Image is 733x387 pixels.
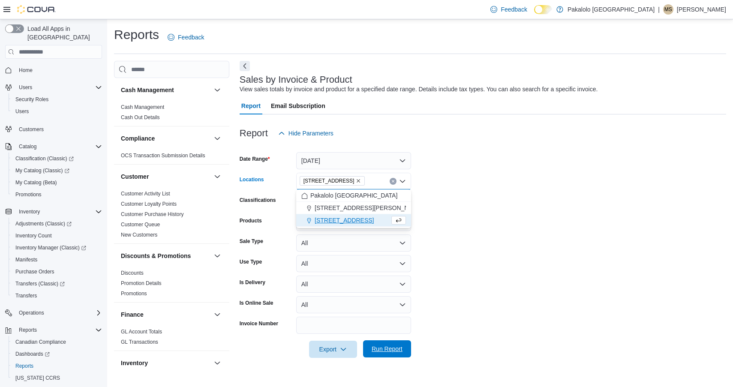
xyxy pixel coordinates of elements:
[12,94,102,105] span: Security Roles
[212,133,222,144] button: Compliance
[17,5,56,14] img: Cova
[9,254,105,266] button: Manifests
[121,153,205,159] a: OCS Transaction Submission Details
[15,191,42,198] span: Promotions
[240,156,270,162] label: Date Range
[9,218,105,230] a: Adjustments (Classic)
[12,231,102,241] span: Inventory Count
[9,290,105,302] button: Transfers
[9,348,105,360] a: Dashboards
[296,152,411,169] button: [DATE]
[12,153,77,164] a: Classification (Classic)
[9,360,105,372] button: Reports
[9,105,105,117] button: Users
[12,243,102,253] span: Inventory Manager (Classic)
[121,191,170,197] a: Customer Activity List
[121,310,210,319] button: Finance
[12,279,102,289] span: Transfers (Classic)
[15,308,102,318] span: Operations
[121,252,191,260] h3: Discounts & Promotions
[121,270,144,276] a: Discounts
[121,114,160,120] a: Cash Out Details
[2,64,105,76] button: Home
[12,255,41,265] a: Manifests
[19,143,36,150] span: Catalog
[12,291,102,301] span: Transfers
[12,153,102,164] span: Classification (Classic)
[275,125,337,142] button: Hide Parameters
[288,129,333,138] span: Hide Parameters
[15,244,86,251] span: Inventory Manager (Classic)
[12,291,40,301] a: Transfers
[15,325,40,335] button: Reports
[178,33,204,42] span: Feedback
[24,24,102,42] span: Load All Apps in [GEOGRAPHIC_DATA]
[164,29,207,46] a: Feedback
[15,280,65,287] span: Transfers (Classic)
[372,345,403,353] span: Run Report
[121,359,148,367] h3: Inventory
[15,82,36,93] button: Users
[212,251,222,261] button: Discounts & Promotions
[121,291,147,297] a: Promotions
[240,75,352,85] h3: Sales by Invoice & Product
[12,106,32,117] a: Users
[15,108,29,115] span: Users
[240,85,598,94] div: View sales totals by invoice and product for a specified date range. Details include tax types. Y...
[296,234,411,252] button: All
[240,258,262,265] label: Use Type
[296,276,411,293] button: All
[15,123,102,134] span: Customers
[240,176,264,183] label: Locations
[15,256,37,263] span: Manifests
[121,211,184,217] a: Customer Purchase History
[399,178,406,185] button: Close list of options
[15,325,102,335] span: Reports
[271,97,325,114] span: Email Subscription
[12,337,102,347] span: Canadian Compliance
[2,123,105,135] button: Customers
[12,243,90,253] a: Inventory Manager (Classic)
[12,219,102,229] span: Adjustments (Classic)
[12,189,102,200] span: Promotions
[9,153,105,165] a: Classification (Classic)
[12,231,55,241] a: Inventory Count
[15,207,102,217] span: Inventory
[15,65,102,75] span: Home
[121,280,162,286] a: Promotion Details
[15,141,40,152] button: Catalog
[9,189,105,201] button: Promotions
[12,361,37,371] a: Reports
[12,267,102,277] span: Purchase Orders
[12,337,69,347] a: Canadian Compliance
[296,296,411,313] button: All
[121,134,210,143] button: Compliance
[12,373,63,383] a: [US_STATE] CCRS
[121,339,158,345] a: GL Transactions
[212,85,222,95] button: Cash Management
[12,267,58,277] a: Purchase Orders
[121,134,155,143] h3: Compliance
[19,126,44,133] span: Customers
[114,26,159,43] h1: Reports
[487,1,530,18] a: Feedback
[9,177,105,189] button: My Catalog (Beta)
[12,349,53,359] a: Dashboards
[9,278,105,290] a: Transfers (Classic)
[15,96,48,103] span: Security Roles
[2,324,105,336] button: Reports
[12,361,102,371] span: Reports
[296,255,411,272] button: All
[114,327,229,351] div: Finance
[121,86,174,94] h3: Cash Management
[663,4,673,15] div: Michael Saikaley
[2,307,105,319] button: Operations
[12,165,102,176] span: My Catalog (Classic)
[121,222,160,228] a: Customer Queue
[15,292,37,299] span: Transfers
[114,189,229,243] div: Customer
[121,329,162,335] a: GL Account Totals
[9,336,105,348] button: Canadian Compliance
[240,217,262,224] label: Products
[303,177,354,185] span: [STREET_ADDRESS]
